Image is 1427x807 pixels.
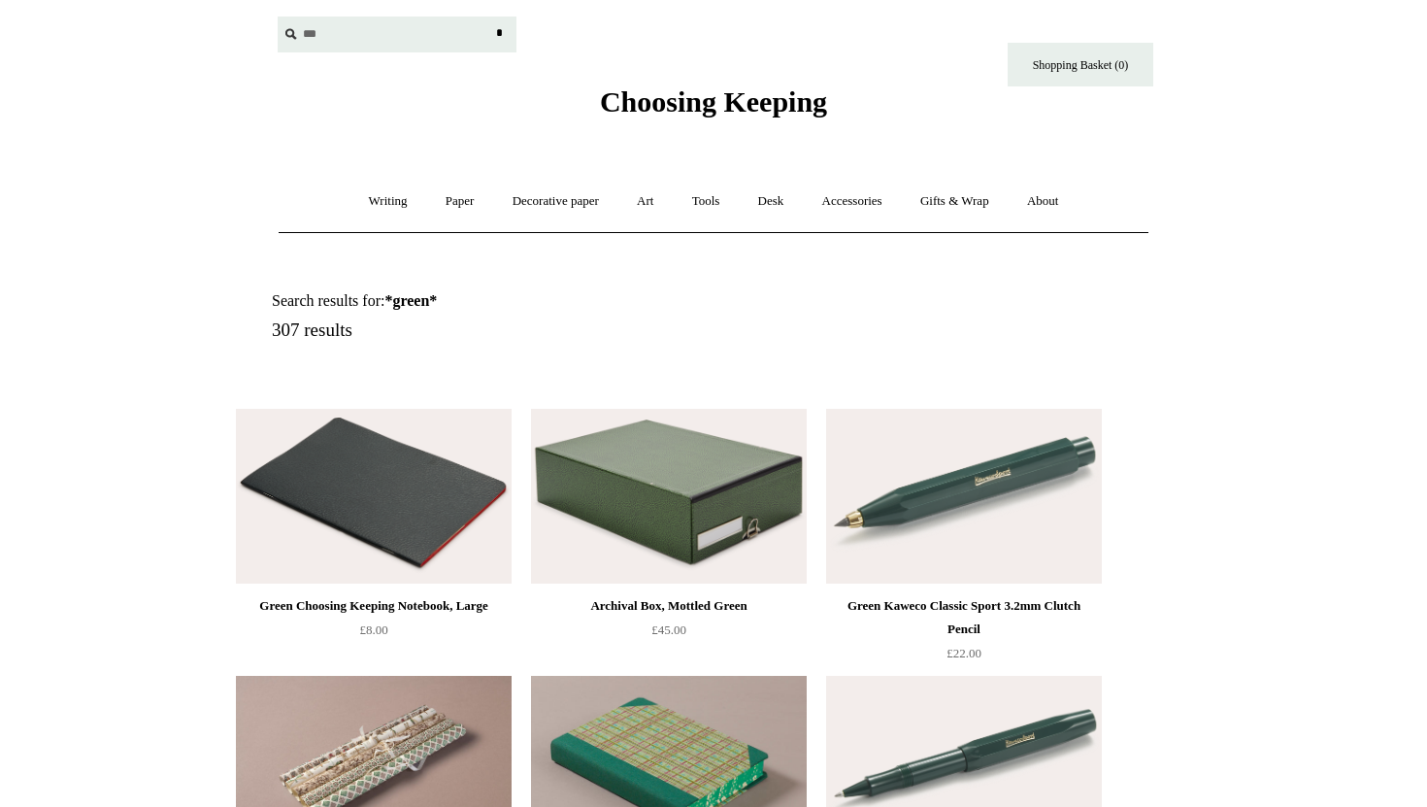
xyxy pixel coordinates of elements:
[946,646,981,660] span: £22.00
[428,176,492,227] a: Paper
[272,319,736,342] h5: 307 results
[495,176,616,227] a: Decorative paper
[351,176,425,227] a: Writing
[826,409,1102,584] img: Green Kaweco Classic Sport 3.2mm Clutch Pencil
[831,594,1097,641] div: Green Kaweco Classic Sport 3.2mm Clutch Pencil
[741,176,802,227] a: Desk
[805,176,900,227] a: Accessories
[236,409,512,584] a: Green Choosing Keeping Notebook, Large Green Choosing Keeping Notebook, Large
[1010,176,1077,227] a: About
[531,409,807,584] img: Archival Box, Mottled Green
[903,176,1007,227] a: Gifts & Wrap
[600,85,827,118] span: Choosing Keeping
[1008,43,1153,86] a: Shopping Basket (0)
[236,409,512,584] img: Green Choosing Keeping Notebook, Large
[651,622,686,637] span: £45.00
[536,594,802,618] div: Archival Box, Mottled Green
[600,101,827,115] a: Choosing Keeping
[272,291,736,310] h1: Search results for:
[675,176,738,227] a: Tools
[619,176,671,227] a: Art
[241,594,507,618] div: Green Choosing Keeping Notebook, Large
[531,594,807,674] a: Archival Box, Mottled Green £45.00
[531,409,807,584] a: Archival Box, Mottled Green Archival Box, Mottled Green
[236,594,512,674] a: Green Choosing Keeping Notebook, Large £8.00
[359,622,387,637] span: £8.00
[826,594,1102,674] a: Green Kaweco Classic Sport 3.2mm Clutch Pencil £22.00
[826,409,1102,584] a: Green Kaweco Classic Sport 3.2mm Clutch Pencil Green Kaweco Classic Sport 3.2mm Clutch Pencil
